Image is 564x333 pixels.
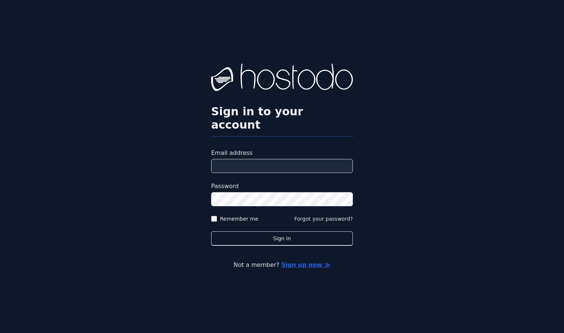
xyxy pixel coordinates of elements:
img: Hostodo [211,64,353,93]
label: Email address [211,149,353,157]
a: Sign up now ≫ [281,261,330,268]
p: Not a member? [35,261,529,269]
h2: Sign in to your account [211,105,353,132]
button: Forgot your password? [294,215,353,222]
button: Sign in [211,231,353,246]
label: Password [211,182,353,191]
label: Remember me [220,215,258,222]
